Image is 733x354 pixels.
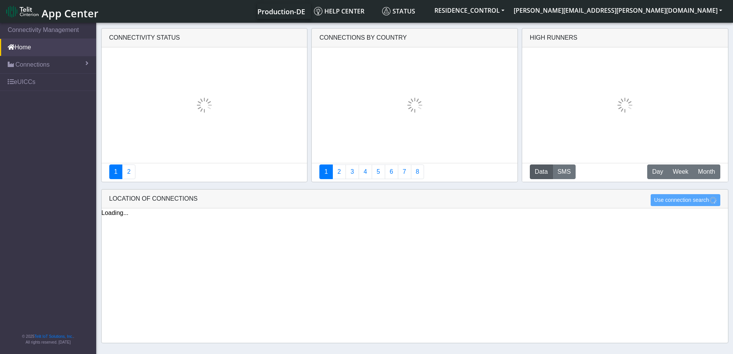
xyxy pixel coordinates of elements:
span: App Center [42,6,99,20]
a: Connectivity status [109,164,123,179]
button: SMS [553,164,576,179]
a: Carrier [332,164,346,179]
div: High Runners [530,33,578,42]
a: Zero Session [398,164,411,179]
div: Connectivity status [102,29,307,47]
button: Data [530,164,553,179]
a: Usage by Carrier [372,164,385,179]
a: Telit IoT Solutions, Inc. [35,334,73,339]
nav: Summary paging [109,164,300,179]
a: Your current platform instance [257,3,305,19]
span: Day [652,167,663,176]
img: status.svg [382,7,391,15]
button: Month [693,164,720,179]
img: loading [709,196,717,204]
img: loading.gif [197,97,212,113]
a: Status [379,3,430,19]
a: Deployment status [122,164,135,179]
div: Connections By Country [312,29,518,47]
button: Week [668,164,693,179]
span: Status [382,7,415,15]
span: Connections [15,60,50,69]
button: [PERSON_NAME][EMAIL_ADDRESS][PERSON_NAME][DOMAIN_NAME] [509,3,727,17]
span: Help center [314,7,364,15]
button: RESIDENCE_CONTROL [430,3,509,17]
a: Help center [311,3,379,19]
span: Production-DE [257,7,305,16]
img: logo-telit-cinterion-gw-new.png [6,5,38,18]
a: Connections By Country [319,164,333,179]
span: Week [673,167,688,176]
a: Not Connected for 30 days [411,164,424,179]
img: knowledge.svg [314,7,322,15]
a: 14 Days Trend [385,164,398,179]
a: Connections By Carrier [359,164,372,179]
span: Month [698,167,715,176]
div: Loading... [102,208,728,218]
button: Day [647,164,668,179]
a: Usage per Country [346,164,359,179]
button: Use connection search [651,194,720,206]
img: loading.gif [617,97,633,113]
a: App Center [6,3,97,20]
div: LOCATION OF CONNECTIONS [102,190,728,208]
nav: Summary paging [319,164,510,179]
img: loading.gif [407,97,422,113]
